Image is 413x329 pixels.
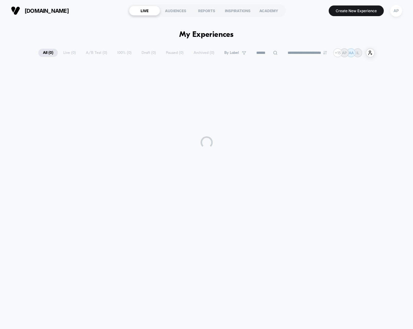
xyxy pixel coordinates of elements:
[253,6,284,16] div: ACADEMY
[333,48,342,57] div: + 15
[356,51,359,55] p: IL
[191,6,222,16] div: REPORTS
[11,6,20,15] img: Visually logo
[323,51,327,54] img: end
[388,5,404,17] button: AP
[222,6,253,16] div: INSPIRATIONS
[342,51,347,55] p: AP
[329,5,384,16] button: Create New Experience
[349,51,354,55] p: AA
[25,8,69,14] span: [DOMAIN_NAME]
[38,49,58,57] span: All ( 0 )
[179,30,234,39] h1: My Experiences
[9,6,71,16] button: [DOMAIN_NAME]
[160,6,191,16] div: AUDIENCES
[390,5,402,17] div: AP
[224,51,239,55] span: By Label
[129,6,160,16] div: LIVE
